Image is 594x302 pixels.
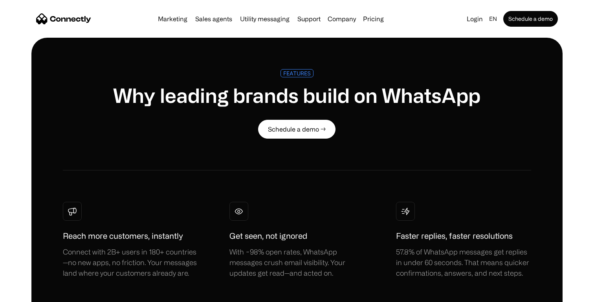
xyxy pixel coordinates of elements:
div: FEATURES [283,70,311,76]
div: Company [325,13,358,24]
a: Pricing [360,16,387,22]
aside: Language selected: English [8,287,47,299]
a: Utility messaging [237,16,293,22]
a: Schedule a demo [503,11,558,27]
a: home [36,13,91,25]
h1: Reach more customers, instantly [63,230,183,242]
div: Connect with 2B+ users in 180+ countries—no new apps, no friction. Your messages land where your ... [63,247,198,278]
div: en [486,13,502,24]
div: 57.8% of WhatsApp messages get replies in under 60 seconds. That means quicker confirmations, ans... [396,247,531,278]
h1: Why leading brands build on WhatsApp [113,84,480,107]
a: Sales agents [192,16,235,22]
div: With ~98% open rates, WhatsApp messages crush email visibility. Your updates get read—and acted on. [229,247,365,278]
h1: Faster replies, faster resolutions [396,230,513,242]
div: en [489,13,497,24]
a: Login [464,13,486,24]
a: Schedule a demo → [258,120,335,139]
a: Support [294,16,324,22]
h1: Get seen, not ignored [229,230,307,242]
ul: Language list [16,288,47,299]
div: Company [328,13,356,24]
a: Marketing [155,16,191,22]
